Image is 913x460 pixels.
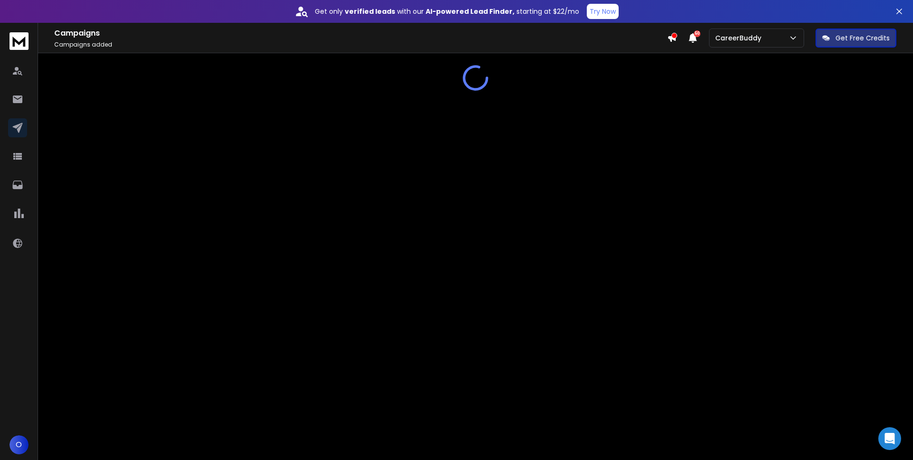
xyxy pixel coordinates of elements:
[878,427,901,450] div: Open Intercom Messenger
[54,41,667,48] p: Campaigns added
[816,29,896,48] button: Get Free Credits
[835,33,890,43] p: Get Free Credits
[694,30,700,37] span: 50
[315,7,579,16] p: Get only with our starting at $22/mo
[10,435,29,454] button: O
[587,4,619,19] button: Try Now
[10,32,29,50] img: logo
[426,7,515,16] strong: AI-powered Lead Finder,
[54,28,667,39] h1: Campaigns
[715,33,765,43] p: CareerBuddy
[590,7,616,16] p: Try Now
[345,7,395,16] strong: verified leads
